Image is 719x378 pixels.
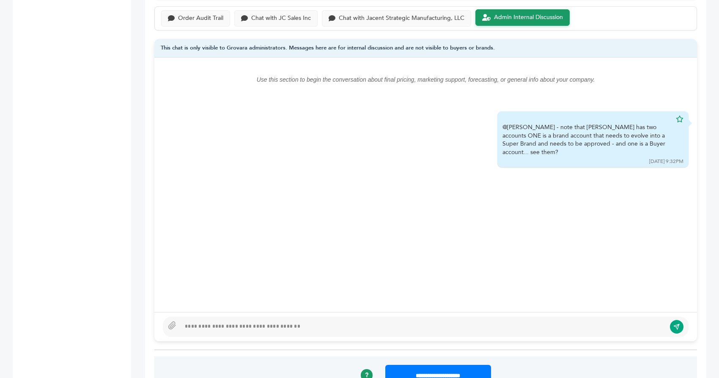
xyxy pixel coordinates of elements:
[154,39,697,58] div: This chat is only visible to Grovara administrators. Messages here are for internal discussion an...
[502,123,672,156] div: @[PERSON_NAME] - note that [PERSON_NAME] has two accounts ONE is a brand account that needs to ev...
[494,14,563,21] div: Admin Internal Discussion
[178,15,223,22] div: Order Audit Trail
[649,158,683,165] div: [DATE] 9:32PM
[251,15,311,22] div: Chat with JC Sales Inc
[339,15,464,22] div: Chat with Jacent Strategic Manufacturing, LLC
[171,74,680,85] p: Use this section to begin the conversation about final pricing, marketing support, forecasting, o...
